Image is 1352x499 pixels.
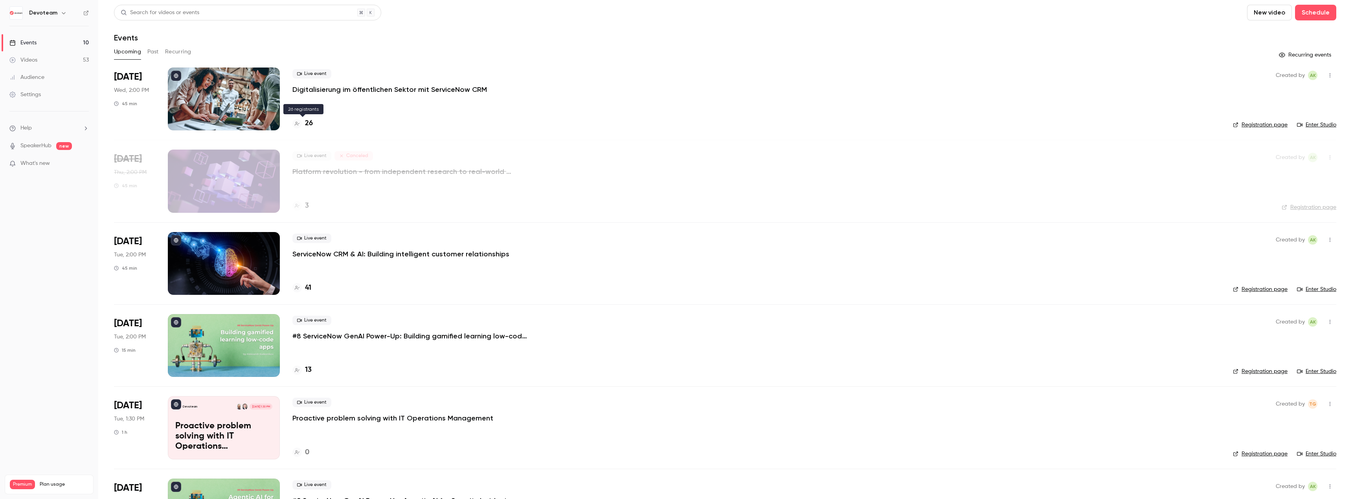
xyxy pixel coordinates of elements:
span: Created by [1276,235,1305,245]
span: [DATE] [114,71,142,83]
a: Proactive problem solving with IT Operations Management [292,413,493,423]
a: ServiceNow CRM & AI: Building intelligent customer relationships [292,249,509,259]
a: #8 ServiceNow GenAI Power-Up: Building gamified learning low-code apps [292,331,528,341]
div: Oct 14 Tue, 1:30 PM (Europe/Prague) [114,396,155,459]
span: Canceled [334,151,373,161]
a: SpeakerHub [20,142,51,150]
span: Created by [1276,71,1305,80]
a: Registration page [1233,367,1288,375]
div: Search for videos or events [121,9,199,17]
span: Live event [292,316,331,325]
img: Milan Krčmář [242,404,248,409]
span: [DATE] [114,317,142,330]
h4: 41 [305,283,311,293]
span: AK [1310,71,1316,80]
div: 45 min [114,183,137,189]
div: 45 min [114,265,137,271]
div: Sep 17 Wed, 2:00 PM (Europe/Amsterdam) [114,68,155,130]
button: Schedule [1295,5,1336,20]
span: Thu, 2:00 PM [114,168,147,176]
button: Recurring events [1275,49,1336,61]
span: new [56,142,72,150]
button: Upcoming [114,46,141,58]
h4: 13 [305,365,312,375]
span: [DATE] 1:30 PM [250,404,272,409]
h1: Events [114,33,138,42]
img: Devoteam [10,7,22,19]
span: Tue, 2:00 PM [114,251,146,259]
span: [DATE] [114,153,142,165]
span: Adrianna Kielin [1308,317,1317,327]
li: help-dropdown-opener [9,124,89,132]
a: Registration page [1233,121,1288,129]
span: Tue, 1:30 PM [114,415,144,423]
span: Created by [1276,482,1305,491]
span: [DATE] [114,399,142,412]
a: Digitalisierung im öffentlichen Sektor mit ServiceNow CRM [292,85,487,94]
h6: Devoteam [29,9,57,17]
div: Sep 23 Tue, 2:00 PM (Europe/Amsterdam) [114,232,155,295]
span: AK [1310,235,1316,245]
a: 3 [292,201,309,211]
span: Wed, 2:00 PM [114,86,149,94]
span: Adrianna Kielin [1308,235,1317,245]
a: Enter Studio [1297,285,1336,293]
iframe: Noticeable Trigger [79,160,89,167]
a: 26 [292,118,313,129]
a: Enter Studio [1297,121,1336,129]
span: Adrianna Kielin [1308,482,1317,491]
div: 15 min [114,347,136,353]
span: What's new [20,159,50,168]
span: TG [1309,399,1316,409]
a: 41 [292,283,311,293]
span: Adrianna Kielin [1308,71,1317,80]
span: Created by [1276,317,1305,327]
h4: 26 [305,118,313,129]
span: [DATE] [114,235,142,248]
div: Sep 30 Tue, 2:00 PM (Europe/Amsterdam) [114,314,155,377]
span: Live event [292,234,331,243]
span: Tue, 2:00 PM [114,333,146,341]
img: Grzegorz Wilk [236,404,242,409]
span: Created by [1276,153,1305,162]
button: Recurring [165,46,191,58]
a: Platform revolution - from independent research to real-world results [292,167,528,176]
span: AK [1310,482,1316,491]
span: Premium [10,480,35,489]
div: Videos [9,56,37,64]
h4: 0 [305,447,309,458]
p: Devoteam [183,405,197,409]
div: Sep 18 Thu, 2:00 PM (Europe/Amsterdam) [114,150,155,212]
span: Plan usage [40,481,88,488]
a: Proactive problem solving with IT Operations ManagementDevoteamMilan KrčmářGrzegorz Wilk[DATE] 1:... [168,396,280,459]
span: Live event [292,151,331,161]
a: Registration page [1233,285,1288,293]
span: Live event [292,69,331,79]
div: Audience [9,73,44,81]
button: New video [1247,5,1292,20]
span: Created by [1276,399,1305,409]
a: Registration page [1233,450,1288,458]
div: 45 min [114,101,137,107]
span: Tereza Gáliková [1308,399,1317,409]
a: 13 [292,365,312,375]
button: Past [147,46,159,58]
span: Live event [292,398,331,407]
a: Registration page [1282,203,1336,211]
span: AK [1310,153,1316,162]
h4: 3 [305,201,309,211]
a: Enter Studio [1297,367,1336,375]
p: Proactive problem solving with IT Operations Management [175,421,272,451]
span: Help [20,124,32,132]
a: 0 [292,447,309,458]
span: AK [1310,317,1316,327]
div: Settings [9,91,41,99]
div: Events [9,39,37,47]
span: Adrianna Kielin [1308,153,1317,162]
span: Live event [292,480,331,490]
